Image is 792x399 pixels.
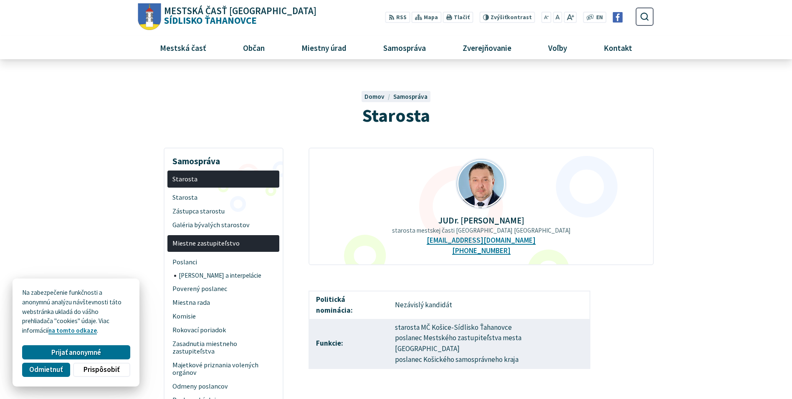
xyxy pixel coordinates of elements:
[388,291,590,319] td: Nezávislý kandidát
[385,12,410,23] a: RSS
[601,36,635,59] span: Kontakt
[73,363,130,377] button: Prispôsobiť
[322,227,640,234] p: starosta mestskej časti [GEOGRAPHIC_DATA] [GEOGRAPHIC_DATA]
[172,204,275,218] span: Zástupca starostu
[388,319,590,369] td: starosta MČ Košice-Sídlisko Ťahanovce poslanec Mestského zastupiteľstva mesta [GEOGRAPHIC_DATA] p...
[240,36,268,59] span: Občan
[167,255,279,269] a: Poslanci
[172,310,275,324] span: Komisie
[316,295,353,315] strong: Politická nominácia:
[553,12,562,23] button: Nastaviť pôvodnú veľkosť písma
[380,36,429,59] span: Samospráva
[424,13,438,22] span: Mapa
[174,269,280,282] a: [PERSON_NAME] a interpelácie
[393,93,428,100] a: Samospráva
[138,3,316,30] a: Logo Sídlisko Ťahanovce, prejsť na domovskú stránku.
[167,358,279,379] a: Majetkové priznania volených orgánov
[167,296,279,310] a: Miestna rada
[172,172,275,186] span: Starosta
[48,326,97,334] a: na tomto odkaze
[443,12,473,23] button: Tlačiť
[179,269,275,282] span: [PERSON_NAME] a interpelácie
[594,13,605,22] a: EN
[364,93,393,100] a: Domov
[167,150,279,168] h3: Samospráva
[491,14,507,21] span: Zvýšiť
[167,204,279,218] a: Zástupca starostu
[564,12,577,23] button: Zväčšiť veľkosť písma
[22,345,130,359] button: Prijať anonymné
[172,218,275,232] span: Galéria bývalých starostov
[596,13,603,22] span: EN
[29,365,63,374] span: Odmietnuť
[298,36,349,59] span: Miestny úrad
[452,246,511,255] a: [PHONE_NUMBER]
[228,36,280,59] a: Občan
[172,237,275,251] span: Miestne zastupiteľstvo
[51,348,101,357] span: Prijať anonymné
[144,36,221,59] a: Mestská časť
[491,14,532,21] span: kontrast
[459,36,514,59] span: Zverejňovanie
[172,296,275,310] span: Miestna rada
[167,282,279,296] a: Poverený poslanec
[167,218,279,232] a: Galéria bývalých starostov
[172,282,275,296] span: Poverený poslanec
[22,363,70,377] button: Odmietnuť
[364,93,385,100] span: Domov
[322,216,640,225] p: JUDr. [PERSON_NAME]
[167,324,279,337] a: Rokovací poriadok
[362,104,430,127] span: Starosta
[448,36,527,59] a: Zverejňovanie
[368,36,441,59] a: Samospráva
[161,6,317,25] span: Sídlisko Ťahanovce
[167,235,279,252] a: Miestne zastupiteľstvo
[396,13,407,22] span: RSS
[316,339,343,348] strong: Funkcie:
[167,310,279,324] a: Komisie
[172,255,275,269] span: Poslanci
[167,379,279,393] a: Odmeny poslancov
[457,159,506,208] img: Mgr.Ing._Milo___Ihn__t__2_
[164,6,316,16] span: Mestská časť [GEOGRAPHIC_DATA]
[412,12,441,23] a: Mapa
[533,36,582,59] a: Voľby
[172,358,275,379] span: Majetkové priznania volených orgánov
[172,337,275,359] span: Zasadnutia miestneho zastupiteľstva
[172,324,275,337] span: Rokovací poriadok
[479,12,535,23] button: Zvýšiťkontrast
[172,379,275,393] span: Odmeny poslancov
[454,14,470,21] span: Tlačiť
[167,171,279,188] a: Starosta
[22,288,130,336] p: Na zabezpečenie funkčnosti a anonymnú analýzu návštevnosti táto webstránka ukladá do vášho prehli...
[167,337,279,359] a: Zasadnutia miestneho zastupiteľstva
[541,12,552,23] button: Zmenšiť veľkosť písma
[427,236,536,245] a: [EMAIL_ADDRESS][DOMAIN_NAME]
[138,3,161,30] img: Prejsť na domovskú stránku
[612,12,623,23] img: Prejsť na Facebook stránku
[286,36,362,59] a: Miestny úrad
[167,191,279,204] a: Starosta
[172,191,275,204] span: Starosta
[84,365,119,374] span: Prispôsobiť
[157,36,209,59] span: Mestská časť
[545,36,570,59] span: Voľby
[589,36,648,59] a: Kontakt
